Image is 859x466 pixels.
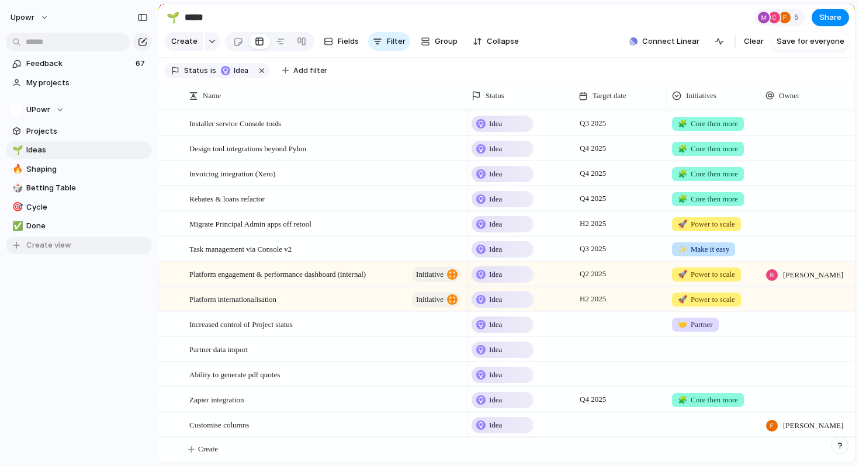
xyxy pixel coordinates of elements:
[489,244,502,255] span: Idea
[198,443,218,455] span: Create
[189,242,292,255] span: Task management via Console v2
[819,12,841,23] span: Share
[6,141,152,159] a: 🌱Ideas
[12,162,20,176] div: 🔥
[210,65,216,76] span: is
[164,32,203,51] button: Create
[416,291,444,308] span: initiative
[208,64,219,77] button: is
[686,90,716,102] span: Initiatives
[625,33,704,50] button: Connect Linear
[678,119,687,128] span: 🧩
[678,394,738,406] span: Core then more
[489,168,502,180] span: Idea
[6,161,152,178] a: 🔥Shaping
[577,192,609,206] span: Q4 2025
[678,294,735,305] span: Power to scale
[11,201,22,213] button: 🎯
[489,344,502,356] span: Idea
[783,420,843,432] span: [PERSON_NAME]
[6,123,152,140] a: Projects
[678,319,713,331] span: Partner
[678,218,735,230] span: Power to scale
[11,12,34,23] span: upowr
[779,90,799,102] span: Owner
[412,267,460,282] button: initiative
[26,182,148,194] span: Betting Table
[319,32,363,51] button: Fields
[783,269,843,281] span: [PERSON_NAME]
[6,74,152,92] a: My projects
[26,58,132,69] span: Feedback
[577,141,609,155] span: Q4 2025
[577,217,609,231] span: H2 2025
[593,90,626,102] span: Target date
[489,319,502,331] span: Idea
[6,179,152,197] div: 🎲Betting Table
[678,144,687,153] span: 🧩
[577,267,609,281] span: Q2 2025
[678,395,687,404] span: 🧩
[164,8,182,27] button: 🌱
[189,141,306,155] span: Design tool integrations beyond Pylon
[189,166,275,180] span: Invoicing integration (Xero)
[11,220,22,232] button: ✅
[189,317,293,331] span: Increased control of Project status
[387,36,406,47] span: Filter
[489,419,502,431] span: Idea
[489,294,502,305] span: Idea
[26,239,71,251] span: Create view
[5,8,55,27] button: upowr
[489,218,502,230] span: Idea
[744,36,764,47] span: Clear
[26,220,148,232] span: Done
[678,270,687,279] span: 🚀
[678,220,687,228] span: 🚀
[12,220,20,233] div: ✅
[189,418,249,431] span: Customise columns
[489,143,502,155] span: Idea
[6,55,152,72] a: Feedback67
[26,126,148,137] span: Projects
[26,77,148,89] span: My projects
[171,36,198,47] span: Create
[678,269,735,280] span: Power to scale
[234,65,251,76] span: Idea
[739,32,768,51] button: Clear
[642,36,699,47] span: Connect Linear
[489,118,502,130] span: Idea
[416,266,444,283] span: initiative
[577,116,609,130] span: Q3 2025
[189,116,281,130] span: Installer service Console tools
[6,217,152,235] a: ✅Done
[794,12,802,23] span: 5
[435,36,458,47] span: Group
[577,166,609,180] span: Q4 2025
[189,292,276,305] span: Platform internationalisation
[678,244,729,255] span: Make it easy
[275,62,334,79] button: Add filter
[678,194,687,203] span: 🧩
[6,101,152,119] button: UPowr
[678,245,687,253] span: ✨
[11,144,22,156] button: 🌱
[487,36,519,47] span: Collapse
[678,320,687,329] span: 🤝
[11,164,22,175] button: 🔥
[412,292,460,307] button: initiative
[26,201,148,213] span: Cycle
[577,292,609,306] span: H2 2025
[6,199,152,216] div: 🎯Cycle
[26,144,148,156] span: Ideas
[136,58,147,69] span: 67
[678,193,738,205] span: Core then more
[189,342,248,356] span: Partner data import
[489,394,502,406] span: Idea
[12,182,20,195] div: 🎲
[772,32,849,51] button: Save for everyone
[6,237,152,254] button: Create view
[678,169,687,178] span: 🧩
[678,143,738,155] span: Core then more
